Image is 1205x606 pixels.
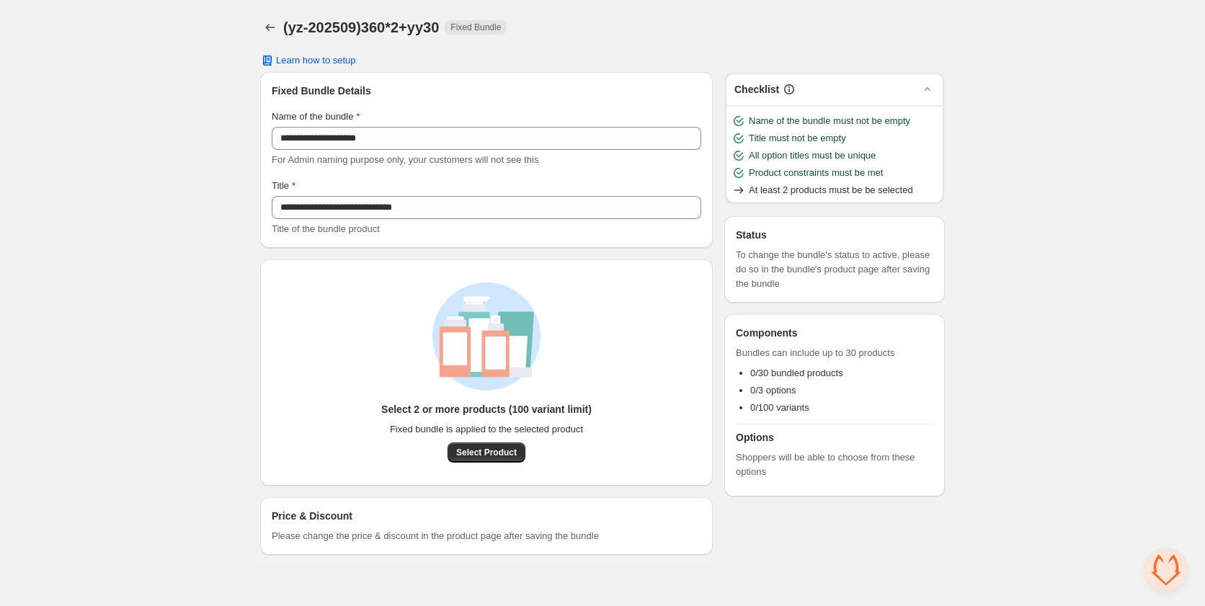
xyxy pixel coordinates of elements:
[272,179,295,193] label: Title
[749,183,913,197] span: At least 2 products must be be selected
[272,84,701,98] h3: Fixed Bundle Details
[750,402,809,413] span: 0/100 variants
[283,19,439,36] h1: (yz-202509)360*2+yy30
[272,529,599,543] span: Please change the price & discount in the product page after saving the bundle
[736,248,933,291] span: To change the bundle's status to active, please do so in the bundle's product page after saving t...
[448,442,525,463] button: Select Product
[272,509,352,523] h3: Price & Discount
[272,154,538,165] span: For Admin naming purpose only, your customers will not see this
[736,450,933,479] span: Shoppers will be able to choose from these options
[736,346,933,360] span: Bundles can include up to 30 products
[456,447,517,458] span: Select Product
[260,17,280,37] button: Back
[272,110,360,124] label: Name of the bundle
[749,131,846,146] span: Title must not be empty
[252,50,365,71] button: Learn how to setup
[276,55,356,66] span: Learn how to setup
[749,148,876,163] span: All option titles must be unique
[736,430,933,445] h3: Options
[734,82,779,97] h3: Checklist
[749,114,910,128] span: Name of the bundle must not be empty
[450,22,501,33] span: Fixed Bundle
[272,223,380,234] span: Title of the bundle product
[381,402,592,416] h3: Select 2 or more products (100 variant limit)
[749,166,883,180] span: Product constraints must be met
[750,385,796,396] span: 0/3 options
[736,326,798,340] h3: Components
[390,422,583,437] span: Fixed bundle is applied to the selected product
[736,228,933,242] h3: Status
[750,367,843,378] span: 0/30 bundled products
[1144,548,1188,592] a: 开放式聊天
